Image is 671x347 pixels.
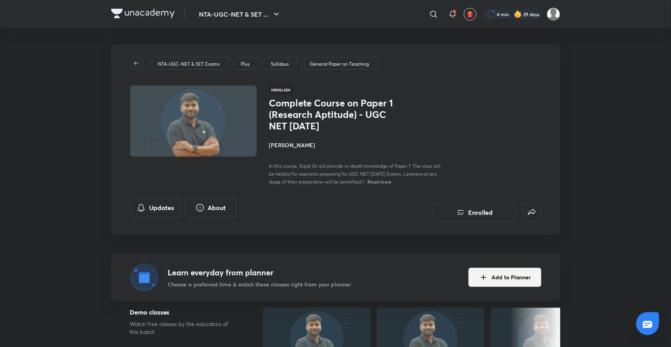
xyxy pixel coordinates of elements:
h5: Demo classes [130,307,238,317]
p: Syllabus [271,61,289,68]
h4: Learn everyday from planner [168,267,352,279]
h4: [PERSON_NAME] [269,141,446,149]
span: Read more [368,178,392,185]
button: false [522,203,541,222]
a: NTA-UGC-NET & SET Exams [156,61,221,68]
button: Add to Planner [469,268,541,287]
button: About [185,198,236,217]
img: Company Logo [111,9,175,18]
p: General Paper on Teaching [310,61,369,68]
button: avatar [464,8,476,21]
a: Plus [239,61,251,68]
a: Company Logo [111,9,175,20]
p: Watch free classes by the educators of this batch [130,320,238,336]
button: Enrolled [433,203,516,222]
a: General Paper on Teaching [308,61,370,68]
img: avatar [467,11,474,18]
span: Hinglish [269,85,293,94]
img: streak [514,10,522,18]
p: Plus [241,61,249,68]
h1: Complete Course on Paper 1 (Research Aptitude) - UGC NET [DATE] [269,97,399,131]
button: NTA-UGC-NET & SET ... [195,6,286,22]
span: In this course, Rajat Sir will provide in-depth knowledge of Paper 1. The class will be helpful f... [269,163,441,185]
button: Updates [130,198,181,217]
img: Sakshi Nath [547,8,560,21]
p: NTA-UGC-NET & SET Exams [158,61,219,68]
img: Thumbnail [129,85,257,157]
p: Choose a preferred time & watch these classes right from your planner [168,280,352,288]
a: Syllabus [269,61,290,68]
